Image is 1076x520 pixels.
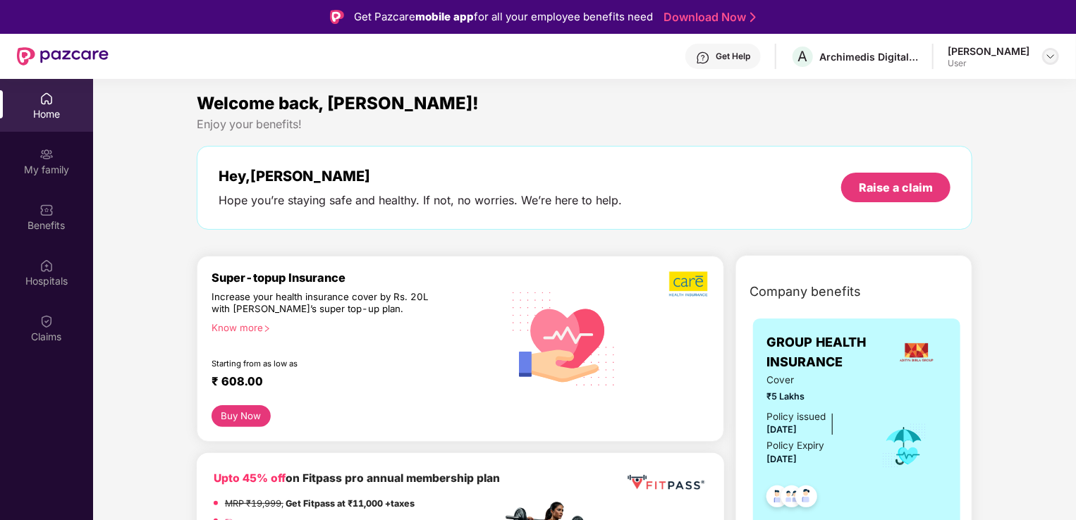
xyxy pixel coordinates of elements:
div: Policy Expiry [767,438,825,453]
b: Upto 45% off [214,471,286,485]
img: svg+xml;base64,PHN2ZyBpZD0iQmVuZWZpdHMiIHhtbG5zPSJodHRwOi8vd3d3LnczLm9yZy8yMDAwL3N2ZyIgd2lkdGg9Ij... [39,203,54,217]
div: Super-topup Insurance [212,271,502,285]
strong: mobile app [415,10,474,23]
a: Download Now [664,10,752,25]
div: Get Help [716,51,750,62]
img: svg+xml;base64,PHN2ZyB4bWxucz0iaHR0cDovL3d3dy53My5vcmcvMjAwMC9zdmciIHdpZHRoPSI0OC45NDMiIGhlaWdodD... [760,481,795,516]
button: Buy Now [212,405,271,427]
div: Policy issued [767,409,826,424]
img: svg+xml;base64,PHN2ZyB4bWxucz0iaHR0cDovL3d3dy53My5vcmcvMjAwMC9zdmciIHdpZHRoPSI0OC45MTUiIGhlaWdodD... [775,481,809,516]
span: ₹5 Lakhs [767,390,862,404]
img: svg+xml;base64,PHN2ZyB4bWxucz0iaHR0cDovL3d3dy53My5vcmcvMjAwMC9zdmciIHhtbG5zOnhsaW5rPSJodHRwOi8vd3... [502,275,626,401]
div: [PERSON_NAME] [948,44,1029,58]
strong: Get Fitpass at ₹11,000 +taxes [286,498,415,509]
img: Stroke [750,10,756,25]
span: Company benefits [750,282,862,302]
img: svg+xml;base64,PHN2ZyBpZD0iSG9zcGl0YWxzIiB4bWxucz0iaHR0cDovL3d3dy53My5vcmcvMjAwMC9zdmciIHdpZHRoPS... [39,259,54,273]
img: b5dec4f62d2307b9de63beb79f102df3.png [669,271,709,297]
del: MRP ₹19,999, [225,498,283,509]
div: Increase your health insurance cover by Rs. 20L with [PERSON_NAME]’s super top-up plan. [212,291,441,316]
span: Cover [767,373,862,388]
div: Raise a claim [859,180,933,195]
span: Welcome back, [PERSON_NAME]! [197,93,479,113]
div: Starting from as low as [212,359,442,369]
div: Enjoy your benefits! [197,117,972,132]
div: ₹ 608.00 [212,374,488,391]
img: svg+xml;base64,PHN2ZyBpZD0iQ2xhaW0iIHhtbG5zPSJodHRwOi8vd3d3LnczLm9yZy8yMDAwL3N2ZyIgd2lkdGg9IjIwIi... [39,314,54,328]
span: right [263,325,271,333]
span: [DATE] [767,424,797,435]
img: fppp.png [625,470,707,495]
img: svg+xml;base64,PHN2ZyBpZD0iSG9tZSIgeG1sbnM9Imh0dHA6Ly93d3cudzMub3JnLzIwMDAvc3ZnIiB3aWR0aD0iMjAiIG... [39,92,54,106]
img: svg+xml;base64,PHN2ZyBpZD0iRHJvcGRvd24tMzJ4MzIiIHhtbG5zPSJodHRwOi8vd3d3LnczLm9yZy8yMDAwL3N2ZyIgd2... [1045,51,1056,62]
img: icon [881,423,927,469]
span: GROUP HEALTH INSURANCE [767,333,888,373]
div: Get Pazcare for all your employee benefits need [354,8,653,25]
img: New Pazcare Logo [17,47,109,66]
img: svg+xml;base64,PHN2ZyB3aWR0aD0iMjAiIGhlaWdodD0iMjAiIHZpZXdCb3g9IjAgMCAyMCAyMCIgZmlsbD0ibm9uZSIgeG... [39,147,54,161]
span: A [798,48,808,65]
b: on Fitpass pro annual membership plan [214,471,500,485]
img: svg+xml;base64,PHN2ZyB4bWxucz0iaHR0cDovL3d3dy53My5vcmcvMjAwMC9zdmciIHdpZHRoPSI0OC45NDMiIGhlaWdodD... [789,481,824,516]
div: Hope you’re staying safe and healthy. If not, no worries. We’re here to help. [219,193,622,208]
div: Know more [212,322,494,332]
div: Hey, [PERSON_NAME] [219,168,622,185]
img: svg+xml;base64,PHN2ZyBpZD0iSGVscC0zMngzMiIgeG1sbnM9Imh0dHA6Ly93d3cudzMub3JnLzIwMDAvc3ZnIiB3aWR0aD... [696,51,710,65]
div: User [948,58,1029,69]
img: insurerLogo [898,333,936,371]
img: Logo [330,10,344,24]
div: Archimedis Digital Private Limited [819,50,918,63]
span: [DATE] [767,454,797,464]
